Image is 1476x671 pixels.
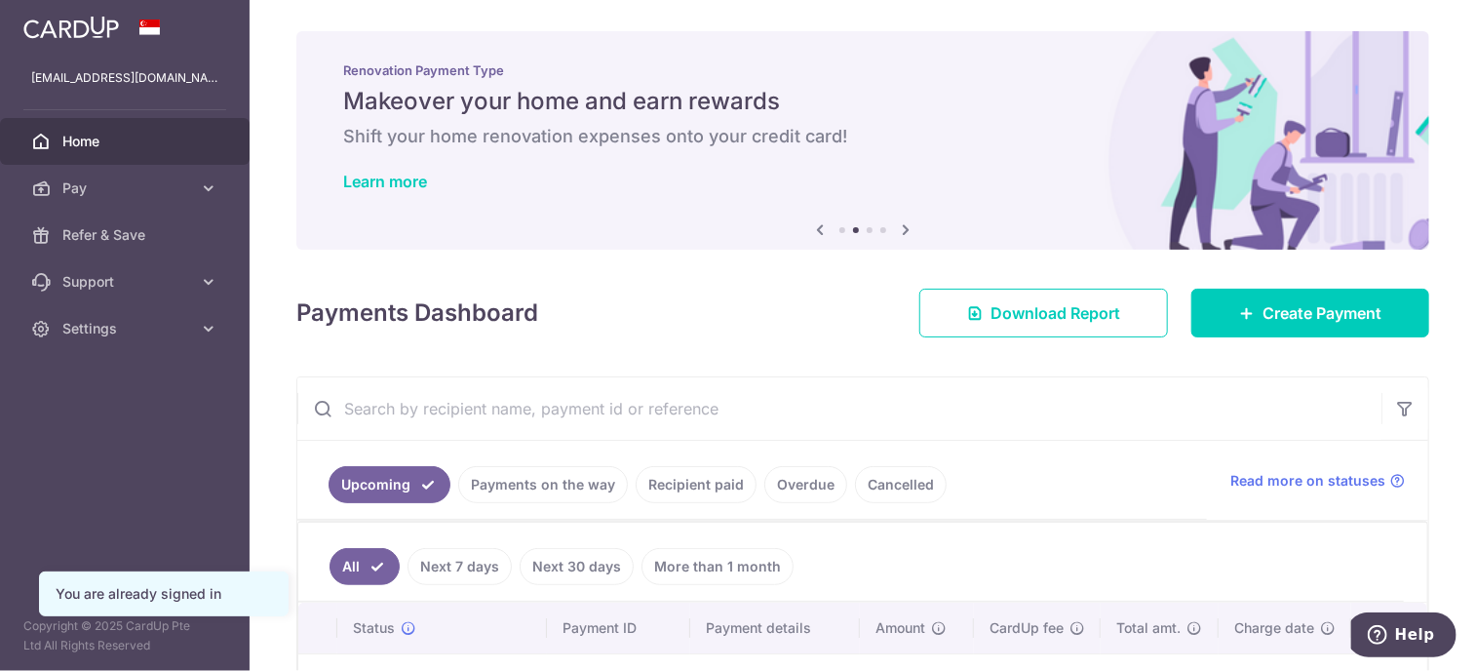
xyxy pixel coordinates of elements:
[343,86,1382,117] h5: Makeover your home and earn rewards
[1230,471,1405,491] a: Read more on statuses
[1230,471,1385,491] span: Read more on statuses
[919,289,1168,337] a: Download Report
[297,377,1381,440] input: Search by recipient name, payment id or reference
[690,603,860,653] th: Payment details
[1191,289,1429,337] a: Create Payment
[875,618,925,638] span: Amount
[1262,301,1381,325] span: Create Payment
[56,584,272,604] div: You are already signed in
[855,466,947,503] a: Cancelled
[343,125,1382,148] h6: Shift your home renovation expenses onto your credit card!
[62,319,191,338] span: Settings
[330,548,400,585] a: All
[31,68,218,88] p: [EMAIL_ADDRESS][DOMAIN_NAME]
[408,548,512,585] a: Next 7 days
[520,548,634,585] a: Next 30 days
[296,31,1429,250] img: Renovation banner
[764,466,847,503] a: Overdue
[343,62,1382,78] p: Renovation Payment Type
[636,466,757,503] a: Recipient paid
[458,466,628,503] a: Payments on the way
[1351,612,1457,661] iframe: Opens a widget where you can find more information
[1234,618,1314,638] span: Charge date
[353,618,395,638] span: Status
[990,618,1064,638] span: CardUp fee
[990,301,1120,325] span: Download Report
[23,16,119,39] img: CardUp
[641,548,794,585] a: More than 1 month
[329,466,450,503] a: Upcoming
[343,172,427,191] a: Learn more
[62,225,191,245] span: Refer & Save
[296,296,538,331] h4: Payments Dashboard
[62,178,191,198] span: Pay
[62,132,191,151] span: Home
[62,272,191,292] span: Support
[1116,618,1181,638] span: Total amt.
[547,603,690,653] th: Payment ID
